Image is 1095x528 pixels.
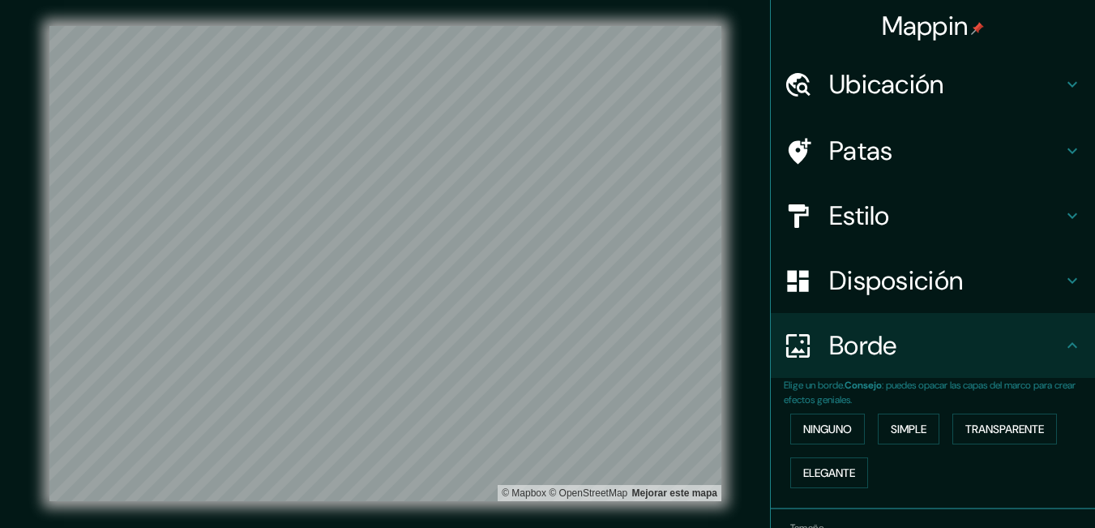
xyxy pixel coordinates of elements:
iframe: Lanzador de widgets de ayuda [951,465,1077,510]
font: Elige un borde. [784,379,845,392]
div: Ubicación [771,52,1095,117]
font: Elegante [803,466,855,480]
font: : puedes opacar las capas del marco para crear efectos geniales. [784,379,1076,406]
a: Mapa de OpenStreet [549,487,627,499]
a: Mapbox [502,487,546,499]
font: Disposición [829,264,963,298]
div: Disposición [771,248,1095,313]
font: Consejo [845,379,882,392]
img: pin-icon.png [971,22,984,35]
div: Patas [771,118,1095,183]
font: Mejorar este mapa [632,487,717,499]
a: Map feedback [632,487,717,499]
div: Estilo [771,183,1095,248]
font: Ninguno [803,422,852,436]
button: Simple [878,414,939,444]
font: Mappin [882,9,969,43]
button: Elegante [790,457,868,488]
font: Patas [829,134,893,168]
font: Simple [891,422,926,436]
button: Transparente [952,414,1057,444]
font: © Mapbox [502,487,546,499]
font: Transparente [965,422,1044,436]
button: Ninguno [790,414,865,444]
div: Borde [771,313,1095,378]
font: Ubicación [829,67,944,101]
font: Borde [829,328,897,363]
font: © OpenStreetMap [549,487,627,499]
font: Estilo [829,199,890,233]
canvas: Mapa [49,26,721,501]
